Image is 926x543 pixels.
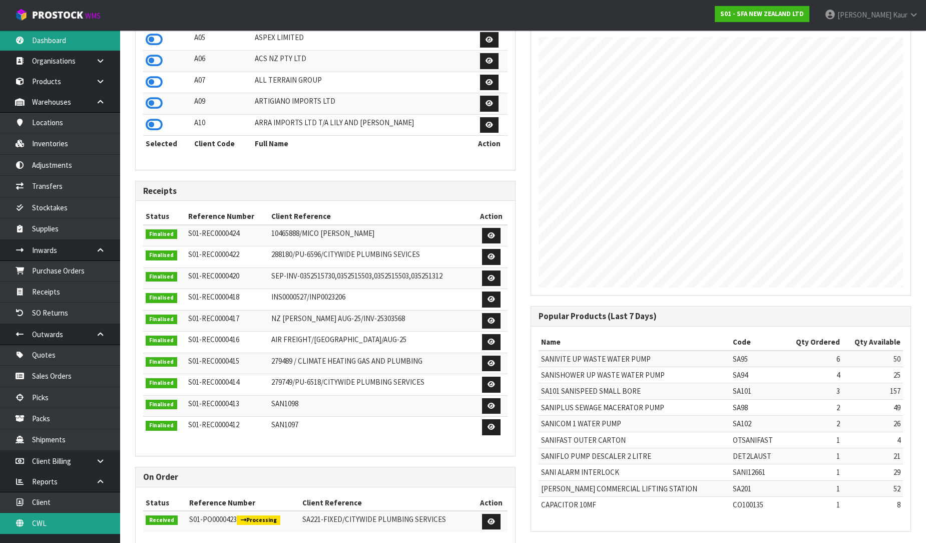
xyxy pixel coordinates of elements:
[730,497,784,513] td: CO100135
[842,367,903,383] td: 25
[146,272,177,282] span: Finalised
[188,292,239,302] span: S01-REC0000418
[730,464,784,480] td: SANI12661
[187,511,300,532] td: S01-PO0000423
[85,11,101,21] small: WMS
[188,377,239,387] span: S01-REC0000414
[730,399,784,415] td: SA98
[730,334,784,350] th: Code
[539,334,730,350] th: Name
[730,351,784,367] td: SA95
[146,293,177,303] span: Finalised
[252,72,471,93] td: ALL TERRAIN GROUP
[784,448,842,464] td: 1
[186,208,269,224] th: Reference Number
[146,229,177,239] span: Finalised
[715,6,809,22] a: S01 - SFA NEW ZEALAND LTD
[146,400,177,410] span: Finalised
[842,351,903,367] td: 50
[252,114,471,136] td: ARRA IMPORTS LTD T/A LILY AND [PERSON_NAME]
[271,249,420,259] span: 288180/PU-6596/CITYWIDE PLUMBING SEVICES
[271,399,298,408] span: SAN1098
[192,114,252,136] td: A10
[730,432,784,448] td: OTSANIFAST
[192,51,252,72] td: A06
[146,515,178,525] span: Received
[842,432,903,448] td: 4
[143,208,186,224] th: Status
[252,51,471,72] td: ACS NZ PTY LTD
[784,416,842,432] td: 2
[730,480,784,496] td: SA201
[842,480,903,496] td: 52
[188,420,239,429] span: S01-REC0000412
[784,432,842,448] td: 1
[271,228,374,238] span: 10465888/MICO [PERSON_NAME]
[842,416,903,432] td: 26
[784,464,842,480] td: 1
[837,10,891,20] span: [PERSON_NAME]
[143,186,508,196] h3: Receipts
[730,383,784,399] td: SA101
[539,448,730,464] td: SANIFLO PUMP DESCALER 2 LITRE
[784,480,842,496] td: 1
[271,377,424,387] span: 279749/PU-6518/CITYWIDE PLUMBING SERVICES
[476,208,508,224] th: Action
[539,416,730,432] td: SANICOM 1 WATER PUMP
[842,464,903,480] td: 29
[187,495,300,511] th: Reference Number
[143,136,192,152] th: Selected
[784,351,842,367] td: 6
[539,312,903,321] h3: Popular Products (Last 7 Days)
[188,399,239,408] span: S01-REC0000413
[784,367,842,383] td: 4
[271,335,406,344] span: AIR FREIGHT/[GEOGRAPHIC_DATA]/AUG-25
[188,228,239,238] span: S01-REC0000424
[252,93,471,115] td: ARTIGIANO IMPORTS LTD
[237,515,281,525] span: Processing
[15,9,28,21] img: cube-alt.png
[188,356,239,366] span: S01-REC0000415
[269,208,475,224] th: Client Reference
[539,464,730,480] td: SANI ALARM INTERLOCK
[730,448,784,464] td: DET2LAUST
[539,399,730,415] td: SANIPLUS SEWAGE MACERATOR PUMP
[842,334,903,350] th: Qty Available
[146,357,177,367] span: Finalised
[146,421,177,431] span: Finalised
[784,497,842,513] td: 1
[539,367,730,383] td: SANISHOWER UP WASTE WATER PUMP
[730,367,784,383] td: SA94
[539,383,730,399] td: SA101 SANISPEED SMALL BORE
[271,292,345,302] span: INS0000527/INP0023206
[893,10,907,20] span: Kaur
[32,9,83,22] span: ProStock
[539,432,730,448] td: SANIFAST OUTER CARTON
[192,72,252,93] td: A07
[146,250,177,260] span: Finalised
[188,335,239,344] span: S01-REC0000416
[539,480,730,496] td: [PERSON_NAME] COMMERCIAL LIFTING STATION
[784,383,842,399] td: 3
[539,351,730,367] td: SANIVITE UP WASTE WATER PUMP
[146,378,177,388] span: Finalised
[300,495,475,511] th: Client Reference
[271,420,298,429] span: SAN1097
[192,136,252,152] th: Client Code
[188,271,239,281] span: S01-REC0000420
[252,136,471,152] th: Full Name
[539,497,730,513] td: CAPACITOR 10MF
[192,29,252,51] td: A05
[784,399,842,415] td: 2
[143,472,508,482] h3: On Order
[271,356,422,366] span: 279489 / CLIMATE HEATING GAS AND PLUMBING
[146,315,177,325] span: Finalised
[842,383,903,399] td: 157
[188,249,239,259] span: S01-REC0000422
[271,271,442,281] span: SEP-INV-0352515730,0352515503,0352515503,035251312
[192,93,252,115] td: A09
[471,136,508,152] th: Action
[842,497,903,513] td: 8
[842,448,903,464] td: 21
[252,29,471,51] td: ASPEX LIMITED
